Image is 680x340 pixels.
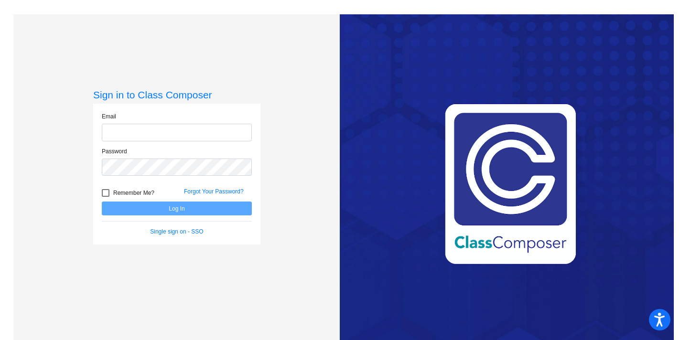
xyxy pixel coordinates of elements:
[102,147,127,156] label: Password
[102,202,252,215] button: Log In
[93,89,260,101] h3: Sign in to Class Composer
[102,112,116,121] label: Email
[150,228,203,235] a: Single sign on - SSO
[113,187,154,199] span: Remember Me?
[184,188,244,195] a: Forgot Your Password?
